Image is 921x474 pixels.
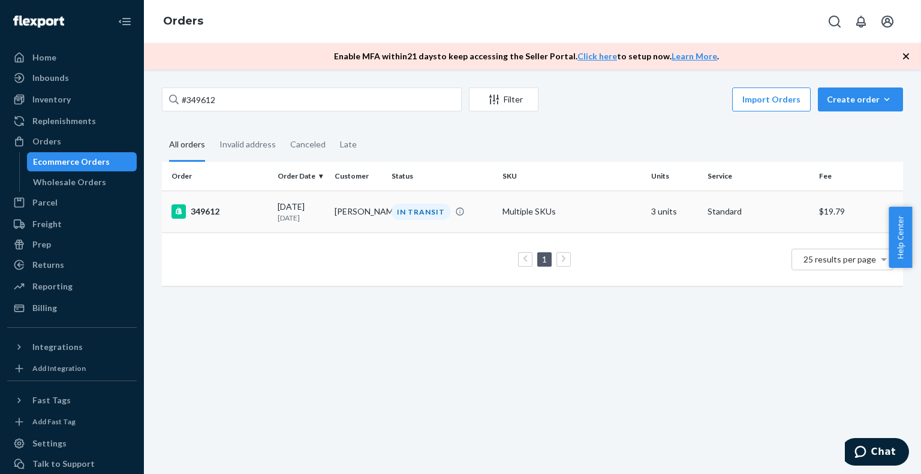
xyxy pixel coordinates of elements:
img: Flexport logo [13,16,64,28]
td: [PERSON_NAME] [330,191,387,233]
div: Replenishments [32,115,96,127]
th: Fee [814,162,903,191]
td: Multiple SKUs [498,191,646,233]
div: Inventory [32,93,71,105]
span: 25 results per page [803,254,876,264]
td: $19.79 [814,191,903,233]
a: Page 1 is your current page [540,254,549,264]
a: Settings [7,434,137,453]
div: 349612 [171,204,268,219]
p: Enable MFA within 21 days to keep accessing the Seller Portal. to setup now. . [334,50,719,62]
button: Fast Tags [7,391,137,410]
div: Add Integration [32,363,86,373]
div: Customer [335,171,382,181]
div: Fast Tags [32,394,71,406]
div: Reporting [32,280,73,292]
a: Wholesale Orders [27,173,137,192]
button: Open notifications [849,10,873,34]
th: Service [703,162,814,191]
div: Parcel [32,197,58,209]
a: Reporting [7,277,137,296]
div: Late [340,129,357,160]
a: Add Fast Tag [7,415,137,429]
iframe: Opens a widget where you can chat to one of our agents [845,438,909,468]
a: Learn More [672,51,717,61]
a: Parcel [7,193,137,212]
th: Status [387,162,498,191]
div: All orders [169,129,205,162]
div: Create order [827,93,894,105]
button: Create order [818,87,903,111]
td: 3 units [646,191,703,233]
div: Returns [32,259,64,271]
button: Filter [469,87,538,111]
th: Order Date [273,162,330,191]
div: [DATE] [278,201,325,223]
a: Orders [163,14,203,28]
th: Order [162,162,273,191]
div: Orders [32,135,61,147]
ol: breadcrumbs [153,4,213,39]
div: IN TRANSIT [392,204,450,220]
a: Replenishments [7,111,137,131]
a: Click here [577,51,617,61]
div: Filter [469,93,538,105]
a: Returns [7,255,137,274]
a: Orders [7,132,137,151]
th: SKU [498,162,646,191]
a: Freight [7,215,137,234]
a: Inbounds [7,68,137,87]
button: Talk to Support [7,454,137,473]
input: Search orders [162,87,462,111]
div: Inbounds [32,72,69,84]
a: Home [7,48,137,67]
div: Billing [32,302,57,314]
a: Add Integration [7,361,137,376]
div: Talk to Support [32,458,95,470]
button: Close Navigation [113,10,137,34]
div: Add Fast Tag [32,416,76,427]
div: Integrations [32,341,83,353]
button: Import Orders [732,87,811,111]
div: Wholesale Orders [33,176,106,188]
button: Integrations [7,337,137,357]
button: Help Center [889,207,912,268]
a: Billing [7,298,137,318]
div: Prep [32,238,51,250]
div: Freight [32,218,62,230]
a: Inventory [7,90,137,109]
a: Ecommerce Orders [27,152,137,171]
div: Canceled [290,129,326,160]
p: Standard [708,206,809,218]
div: Home [32,52,56,64]
th: Units [646,162,703,191]
div: Ecommerce Orders [33,156,110,168]
div: Settings [32,437,67,449]
div: Invalid address [219,129,276,160]
a: Prep [7,235,137,254]
p: [DATE] [278,213,325,223]
button: Open Search Box [823,10,847,34]
button: Open account menu [875,10,899,34]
